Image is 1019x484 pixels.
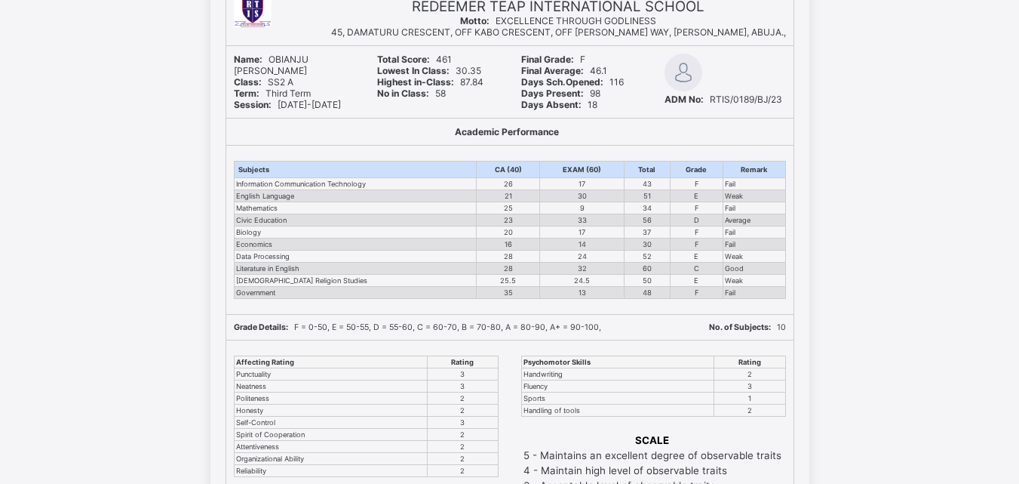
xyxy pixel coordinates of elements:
[723,202,785,214] td: Fail
[723,178,785,190] td: Fail
[664,94,704,105] b: ADM No:
[523,449,782,462] td: 5 - Maintains an excellent degree of observable traits
[521,356,714,368] th: Psychomotor Skills
[460,15,490,26] b: Motto:
[723,214,785,227] td: Average
[670,287,723,299] td: F
[624,227,670,239] td: 37
[540,287,624,299] td: 13
[234,356,427,368] th: Affecting Rating
[234,54,308,76] span: OBIANJU [PERSON_NAME]
[234,453,427,465] td: Organizational Ability
[723,251,785,263] td: Weak
[670,214,723,227] td: D
[427,417,498,429] td: 3
[377,54,452,65] span: 461
[723,287,785,299] td: Fail
[377,88,429,99] b: No in Class:
[234,227,476,239] td: Biology
[670,251,723,263] td: E
[723,190,785,202] td: Weak
[234,322,601,332] span: F = 0-50, E = 50-55, D = 55-60, C = 60-70, B = 70-80, A = 80-90, A+ = 90-100,
[476,190,539,202] td: 21
[234,190,476,202] td: English Language
[234,99,272,110] b: Session:
[521,99,597,110] span: 18
[624,239,670,251] td: 30
[624,251,670,263] td: 52
[234,88,311,99] span: Third Term
[476,178,539,190] td: 26
[427,441,498,453] td: 2
[714,356,785,368] th: Rating
[476,251,539,263] td: 28
[540,263,624,275] td: 32
[234,162,476,178] th: Subjects
[427,405,498,417] td: 2
[540,275,624,287] td: 24.5
[476,162,539,178] th: CA (40)
[234,393,427,405] td: Politeness
[523,464,782,477] td: 4 - Maintain high level of observable traits
[723,263,785,275] td: Good
[521,54,574,65] b: Final Grade:
[331,26,786,38] span: 45, DAMATURU CRESCENT, OFF KABO CRESCENT, OFF [PERSON_NAME] WAY, [PERSON_NAME], ABUJA.,
[476,202,539,214] td: 25
[521,65,584,76] b: Final Average:
[476,287,539,299] td: 35
[624,275,670,287] td: 50
[427,429,498,441] td: 2
[377,76,454,88] b: Highest in-Class:
[624,178,670,190] td: 43
[540,178,624,190] td: 17
[670,263,723,275] td: C
[234,263,476,275] td: Literature in English
[521,76,603,88] b: Days Sch.Opened:
[455,126,559,137] b: Academic Performance
[521,99,582,110] b: Days Absent:
[476,263,539,275] td: 28
[521,393,714,405] td: Sports
[664,94,782,105] span: RTIS/0189/BJ/23
[714,393,785,405] td: 1
[624,263,670,275] td: 60
[234,99,341,110] span: [DATE]-[DATE]
[377,65,481,76] span: 30.35
[670,239,723,251] td: F
[521,54,585,65] span: F
[377,54,430,65] b: Total Score:
[234,417,427,429] td: Self-Control
[521,405,714,417] td: Handling of tools
[234,54,262,65] b: Name:
[234,322,288,332] b: Grade Details:
[521,65,607,76] span: 46.1
[624,202,670,214] td: 34
[624,190,670,202] td: 51
[714,368,785,381] td: 2
[540,202,624,214] td: 9
[234,202,476,214] td: Mathematics
[540,251,624,263] td: 24
[377,76,483,88] span: 87.84
[476,214,539,227] td: 23
[427,453,498,465] td: 2
[540,239,624,251] td: 14
[670,227,723,239] td: F
[540,214,624,227] td: 33
[234,275,476,287] td: [DEMOGRAPHIC_DATA] Religion Studies
[427,356,498,368] th: Rating
[624,162,670,178] th: Total
[427,368,498,381] td: 3
[521,88,584,99] b: Days Present:
[670,162,723,178] th: Grade
[723,162,785,178] th: Remark
[723,239,785,251] td: Fail
[234,441,427,453] td: Attentiveness
[234,239,476,251] td: Economics
[234,214,476,227] td: Civic Education
[427,465,498,477] td: 2
[476,239,539,251] td: 16
[234,251,476,263] td: Data Processing
[723,227,785,239] td: Fail
[714,405,785,417] td: 2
